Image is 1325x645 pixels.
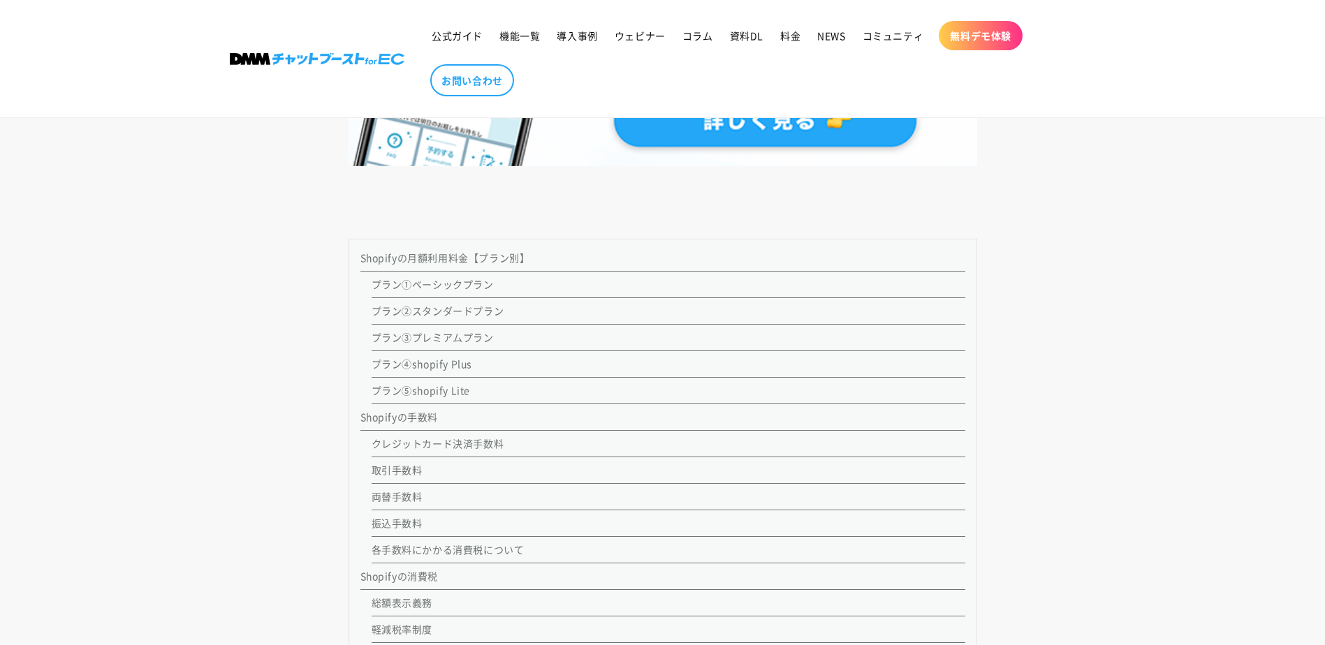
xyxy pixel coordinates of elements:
[372,489,423,503] a: 両替手数料
[499,29,540,42] span: 機能一覧
[423,21,491,50] a: 公式ガイド
[939,21,1023,50] a: 無料デモ体験
[950,29,1011,42] span: 無料デモ体験
[809,21,854,50] a: NEWS
[372,436,504,450] a: クレジットカード決済手数料
[441,74,503,87] span: お問い合わせ
[557,29,597,42] span: 導入事例
[854,21,932,50] a: コミュニティ
[432,29,483,42] span: 公式ガイド
[372,277,494,291] a: プラン①ベーシックプラン
[606,21,674,50] a: ウェビナー
[372,383,471,397] a: プラン⑤shopify Lite
[372,622,433,636] a: 軽減税率制度
[430,64,514,96] a: お問い合わせ
[360,251,530,265] a: Shopifyの月額利用料金【プラン別】
[491,21,548,50] a: 機能一覧
[615,29,666,42] span: ウェビナー
[548,21,606,50] a: 導入事例
[360,569,439,583] a: Shopifyの消費税
[230,53,404,65] img: 株式会社DMM Boost
[372,330,494,344] a: プラン③プレミアムプラン
[372,304,504,318] a: プラン②スタンダードプラン
[360,410,439,424] a: Shopifyの手数料
[372,357,473,371] a: プラン④shopify Plus
[863,29,924,42] span: コミュニティ
[817,29,845,42] span: NEWS
[772,21,809,50] a: 料金
[372,595,433,609] a: 総額表示義務
[372,516,423,530] a: 振込手数料
[722,21,772,50] a: 資料DL
[674,21,722,50] a: コラム
[730,29,763,42] span: 資料DL
[372,463,423,477] a: 取引手数料
[682,29,713,42] span: コラム
[372,542,525,556] a: 各手数料にかかる消費税について
[780,29,800,42] span: 料金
